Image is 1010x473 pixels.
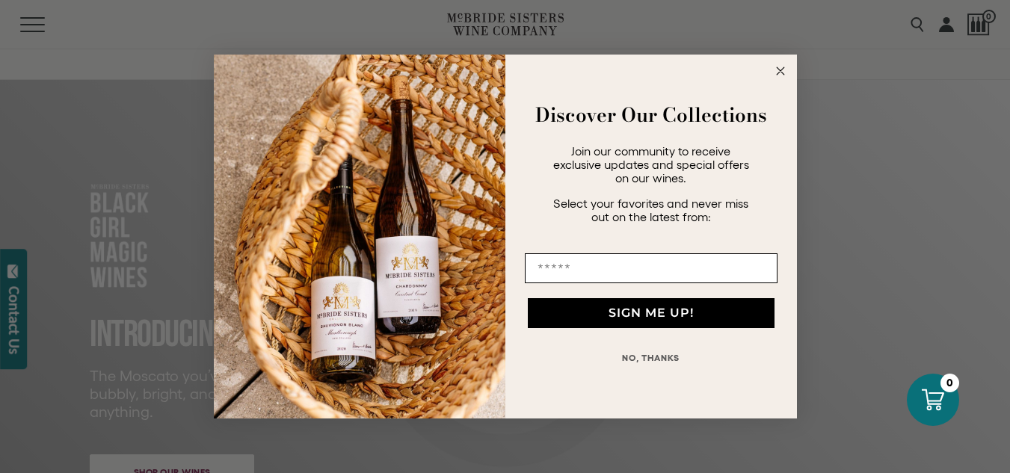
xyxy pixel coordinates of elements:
[553,197,748,223] span: Select your favorites and never miss out on the latest from:
[214,55,505,419] img: 42653730-7e35-4af7-a99d-12bf478283cf.jpeg
[528,298,775,328] button: SIGN ME UP!
[525,253,777,283] input: Email
[553,144,749,185] span: Join our community to receive exclusive updates and special offers on our wines.
[535,100,767,129] strong: Discover Our Collections
[940,374,959,392] div: 0
[772,62,789,80] button: Close dialog
[525,343,777,373] button: NO, THANKS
